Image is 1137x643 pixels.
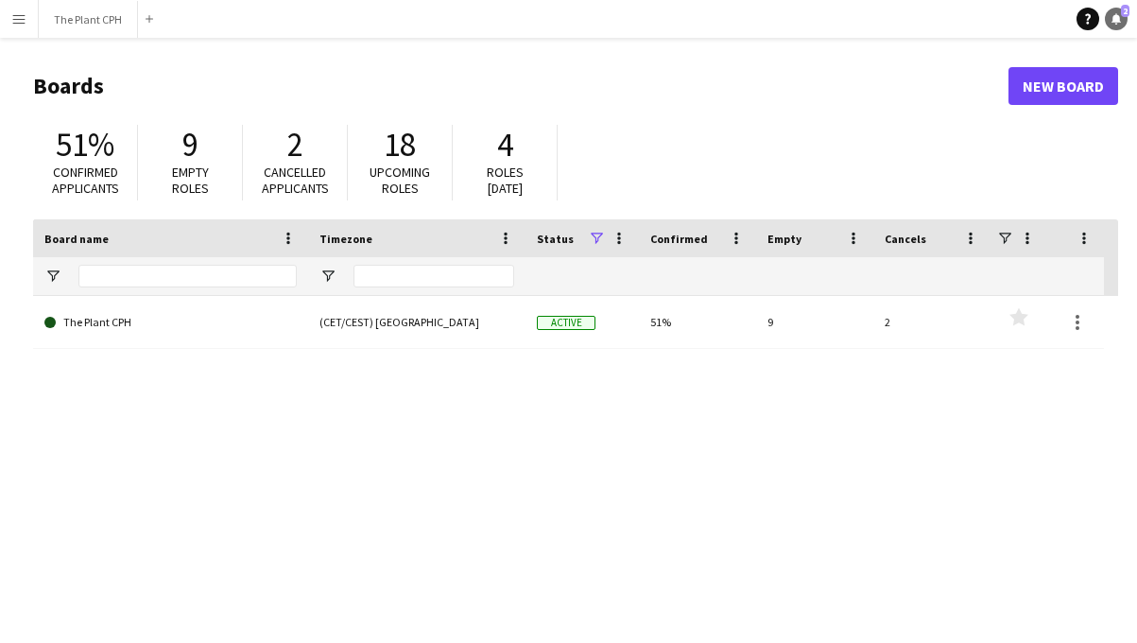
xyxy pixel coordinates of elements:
[873,296,991,348] div: 2
[353,265,514,287] input: Timezone Filter Input
[33,72,1008,100] h1: Boards
[767,232,801,246] span: Empty
[639,296,756,348] div: 51%
[44,232,109,246] span: Board name
[487,164,524,197] span: Roles [DATE]
[1105,8,1128,30] a: 2
[182,124,198,165] span: 9
[650,232,708,246] span: Confirmed
[1008,67,1118,105] a: New Board
[497,124,513,165] span: 4
[885,232,926,246] span: Cancels
[78,265,297,287] input: Board name Filter Input
[44,296,297,349] a: The Plant CPH
[39,1,138,38] button: The Plant CPH
[384,124,416,165] span: 18
[172,164,209,197] span: Empty roles
[537,232,574,246] span: Status
[319,232,372,246] span: Timezone
[319,268,336,285] button: Open Filter Menu
[52,164,119,197] span: Confirmed applicants
[308,296,525,348] div: (CET/CEST) [GEOGRAPHIC_DATA]
[537,316,595,330] span: Active
[262,164,329,197] span: Cancelled applicants
[56,124,114,165] span: 51%
[370,164,430,197] span: Upcoming roles
[44,268,61,285] button: Open Filter Menu
[756,296,873,348] div: 9
[287,124,303,165] span: 2
[1121,5,1129,17] span: 2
